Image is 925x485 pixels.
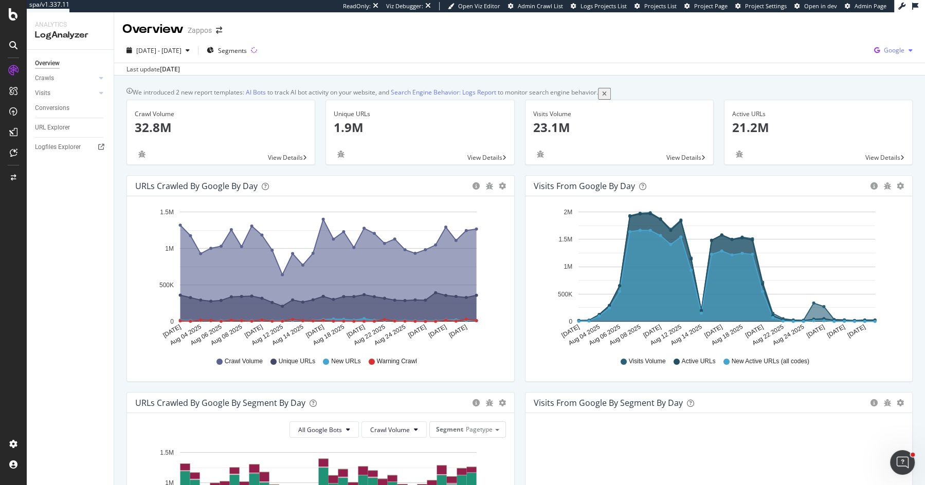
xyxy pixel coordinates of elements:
[703,323,723,339] text: [DATE]
[558,236,572,243] text: 1.5M
[135,151,149,158] div: bug
[312,323,346,347] text: Aug 18 2025
[160,209,174,216] text: 1.5M
[499,182,506,190] div: gear
[472,399,480,406] div: circle-info
[225,357,263,366] span: Crawl Volume
[534,204,904,347] svg: A chart.
[331,357,360,366] span: New URLs
[804,2,837,10] span: Open in dev
[644,2,677,10] span: Projects List
[352,323,386,347] text: Aug 22 2025
[189,323,223,347] text: Aug 06 2025
[557,291,572,298] text: 500K
[161,323,182,339] text: [DATE]
[666,153,701,162] span: View Details
[427,323,448,339] text: [DATE]
[845,2,886,10] a: Admin Page
[122,42,194,59] button: [DATE] - [DATE]
[436,425,463,434] span: Segment
[35,58,60,69] div: Overview
[35,88,50,99] div: Visits
[35,142,106,153] a: Logfiles Explorer
[533,151,548,158] div: bug
[634,2,677,10] a: Projects List
[246,88,266,97] a: AI Bots
[250,323,284,347] text: Aug 12 2025
[751,323,785,347] text: Aug 22 2025
[883,182,892,190] div: bug
[122,21,184,38] div: Overview
[243,323,264,339] text: [DATE]
[743,323,764,339] text: [DATE]
[268,153,303,162] span: View Details
[35,122,106,133] a: URL Explorer
[865,153,900,162] span: View Details
[135,109,307,119] div: Crawl Volume
[373,323,407,347] text: Aug 24 2025
[564,209,572,216] text: 2M
[160,449,174,456] text: 1.5M
[805,323,826,339] text: [DATE]
[334,151,348,158] div: bug
[731,357,809,366] span: New Active URLs (all codes)
[883,399,892,406] div: bug
[518,2,563,10] span: Admin Crawl List
[771,323,805,347] text: Aug 24 2025
[35,73,96,84] a: Crawls
[35,103,69,114] div: Conversions
[533,119,705,136] p: 23.1M
[825,323,846,339] text: [DATE]
[448,2,500,10] a: Open Viz Editor
[642,323,662,339] text: [DATE]
[391,88,496,97] a: Search Engine Behavior: Logs Report
[870,182,878,190] div: circle-info
[534,398,683,408] div: Visits from Google By Segment By Day
[710,323,743,347] text: Aug 18 2025
[334,109,506,119] div: Unique URLs
[648,323,682,347] text: Aug 12 2025
[890,450,915,475] iframe: Intercom live chat
[289,421,359,438] button: All Google Bots
[794,2,837,10] a: Open in dev
[126,65,180,74] div: Last update
[581,2,627,10] span: Logs Projects List
[485,399,494,406] div: bug
[203,42,251,59] button: Segments
[35,103,106,114] a: Conversions
[169,323,203,347] text: Aug 04 2025
[732,109,904,119] div: Active URLs
[343,2,371,10] div: ReadOnly:
[467,153,502,162] span: View Details
[377,357,417,366] span: Warning Crawl
[897,399,904,406] div: gear
[870,42,917,59] button: Google
[35,73,54,84] div: Crawls
[133,88,598,100] div: We introduced 2 new report templates: to track AI bot activity on your website, and to monitor se...
[218,46,247,55] span: Segments
[448,323,468,339] text: [DATE]
[598,88,611,100] button: close banner
[694,2,728,10] span: Project Page
[897,182,904,190] div: gear
[135,398,305,408] div: URLs Crawled by Google By Segment By Day
[165,245,174,252] text: 1M
[684,2,728,10] a: Project Page
[534,181,635,191] div: Visits from Google by day
[629,357,666,366] span: Visits Volume
[386,2,423,10] div: Viz Debugger:
[669,323,703,347] text: Aug 14 2025
[587,323,621,347] text: Aug 06 2025
[855,2,886,10] span: Admin Page
[304,323,325,339] text: [DATE]
[135,119,307,136] p: 32.8M
[35,88,96,99] a: Visits
[732,119,904,136] p: 21.2M
[870,399,878,406] div: circle-info
[170,318,174,325] text: 0
[571,2,627,10] a: Logs Projects List
[846,323,866,339] text: [DATE]
[567,323,601,347] text: Aug 04 2025
[564,264,572,271] text: 1M
[485,182,494,190] div: bug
